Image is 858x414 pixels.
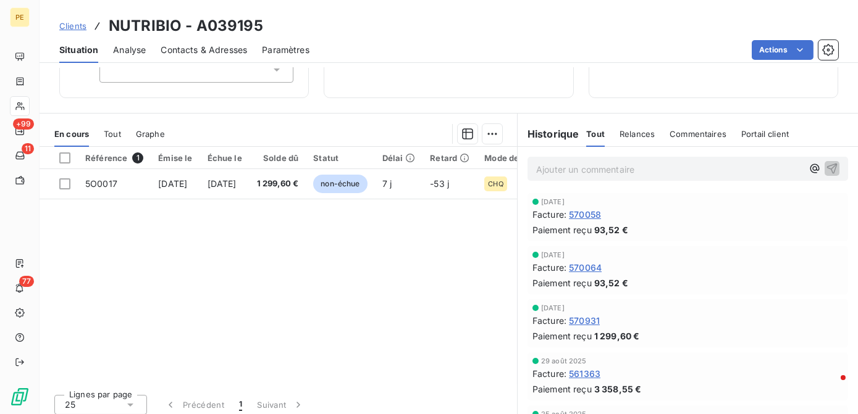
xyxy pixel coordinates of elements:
[161,44,247,56] span: Contacts & Adresses
[816,372,846,402] iframe: Intercom live chat
[541,304,565,312] span: [DATE]
[541,198,565,205] span: [DATE]
[594,383,642,395] span: 3 358,55 €
[488,180,503,188] span: CHQ
[208,153,242,163] div: Échue le
[532,383,592,395] span: Paiement reçu
[594,223,628,236] span: 93,52 €
[586,129,605,139] span: Tout
[569,314,600,327] span: 570931
[10,7,30,27] div: PE
[382,178,392,189] span: 7 j
[313,175,367,193] span: non-échue
[109,15,263,37] h3: NUTRIBIO - A039195
[313,153,367,163] div: Statut
[132,152,143,164] span: 1
[532,261,566,274] span: Facture :
[262,44,309,56] span: Paramètres
[569,208,601,221] span: 570058
[208,178,237,189] span: [DATE]
[541,357,587,365] span: 29 août 2025
[532,314,566,327] span: Facture :
[59,21,86,31] span: Clients
[741,129,789,139] span: Portail client
[136,129,165,139] span: Graphe
[569,367,600,380] span: 561363
[13,118,34,130] span: +99
[532,329,592,342] span: Paiement reçu
[54,129,89,139] span: En cours
[541,251,565,259] span: [DATE]
[113,44,146,56] span: Analyse
[670,129,726,139] span: Commentaires
[752,40,814,60] button: Actions
[518,126,579,141] h6: Historique
[532,223,592,236] span: Paiement reçu
[382,153,416,163] div: Délai
[594,329,640,342] span: 1 299,60 €
[257,153,299,163] div: Solde dû
[10,387,30,407] img: Logo LeanPay
[532,276,592,289] span: Paiement reçu
[484,153,563,163] div: Mode de règlement
[110,64,120,75] input: Ajouter une valeur
[59,20,86,32] a: Clients
[85,178,117,189] span: 5O0017
[620,129,655,139] span: Relances
[430,178,449,189] span: -53 j
[158,153,192,163] div: Émise le
[569,261,602,274] span: 570064
[532,367,566,380] span: Facture :
[22,143,34,154] span: 11
[19,276,34,287] span: 77
[257,178,299,190] span: 1 299,60 €
[594,276,628,289] span: 93,52 €
[532,208,566,221] span: Facture :
[239,399,242,411] span: 1
[85,152,143,164] div: Référence
[104,129,121,139] span: Tout
[158,178,187,189] span: [DATE]
[59,44,98,56] span: Situation
[430,153,469,163] div: Retard
[65,399,75,411] span: 25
